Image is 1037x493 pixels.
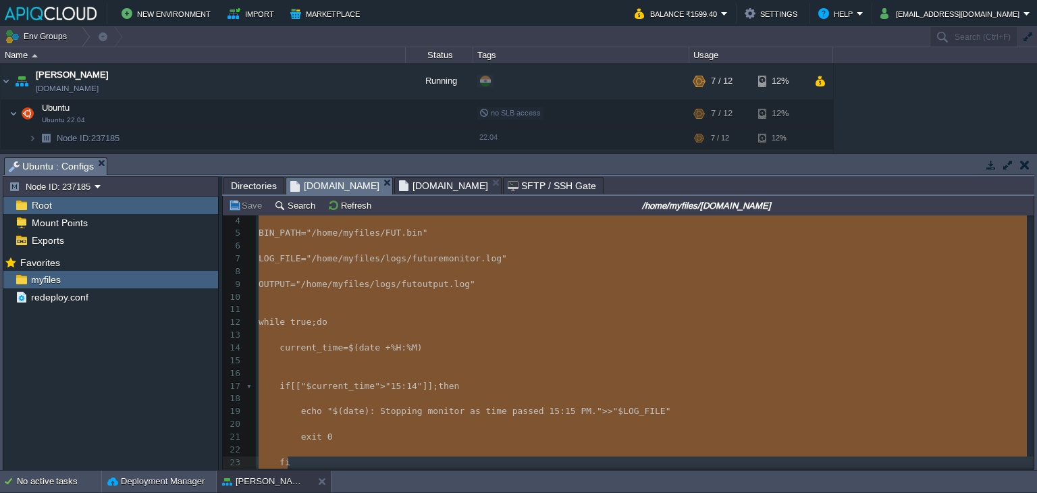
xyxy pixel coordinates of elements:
div: 9 [223,278,244,291]
a: Exports [29,234,66,246]
a: [DOMAIN_NAME] [36,82,99,95]
span: " [666,406,671,416]
a: UbuntuUbuntu 22.04 [41,103,72,113]
span: $(date) [333,406,370,416]
span: : Stopping monitor as time passed 15:15 PM." [369,406,602,416]
span: [DOMAIN_NAME] [290,178,379,194]
span: exit [301,432,322,442]
span: Node ID: [57,133,91,143]
div: 20 [223,418,244,431]
button: Refresh [327,199,375,211]
span: if [280,381,290,391]
span: $LOG_FILE [618,406,665,416]
div: 12% [758,63,802,99]
button: Node ID: 237185 [9,180,95,192]
div: No active tasks [17,471,101,492]
img: AMDAwAAAACH5BAEAAAAALAAAAAABAAEAAAICRAEAOw== [1,63,11,99]
a: Node ID:237185 [55,132,122,144]
span: Mount Points [29,217,90,229]
span: current_time [280,342,343,353]
img: AMDAwAAAACH5BAEAAAAALAAAAAABAAEAAAICRAEAOw== [32,54,38,57]
li: /home/myfiles/monitor.sh [394,177,502,194]
div: 7 / 12 [711,100,733,127]
button: Marketplace [290,5,364,22]
button: Balance ₹1599.40 [635,5,721,22]
span: 0 [327,432,333,442]
button: Search [274,199,319,211]
span: then [438,381,459,391]
span: Ubuntu [41,102,72,113]
div: 13 [223,329,244,342]
img: AMDAwAAAACH5BAEAAAAALAAAAAABAAEAAAICRAEAOw== [12,63,31,99]
div: Name [1,47,405,63]
div: 5 [223,227,244,240]
span: OUTPUT [259,279,290,289]
span: do [317,317,327,327]
span: fi [280,457,290,467]
button: Import [228,5,278,22]
span: " [327,406,333,416]
a: [PERSON_NAME] [36,68,109,82]
span: " [612,406,618,416]
div: 14 [223,342,244,355]
div: 8 [223,265,244,278]
button: New Environment [122,5,215,22]
div: 12% [758,128,802,149]
span: ]]; [423,381,438,391]
div: 15 [223,355,244,367]
button: [EMAIL_ADDRESS][DOMAIN_NAME] [880,5,1023,22]
a: Favorites [18,257,62,268]
button: Save [228,199,266,211]
span: $current_time [306,381,375,391]
span: while [259,317,285,327]
div: 6 [223,240,244,253]
span: Favorites [18,257,62,269]
span: " [375,381,380,391]
span: echo [301,406,322,416]
img: APIQCloud [5,7,97,20]
div: 23 [223,457,244,469]
a: Root [29,199,54,211]
span: [[ [290,381,301,391]
div: 11 [223,303,244,316]
a: redeploy.conf [28,291,90,303]
span: [DOMAIN_NAME] [399,178,488,194]
button: [PERSON_NAME] [222,475,307,488]
div: 17 [223,380,244,393]
span: "/home/myfiles/logs/futoutput.log" [296,279,475,289]
span: "/home/myfiles/FUT.bin" [306,228,427,238]
li: /home/myfiles/futmonitor.sh [286,177,393,194]
span: > [380,381,385,391]
span: LOG_FILE [259,253,301,263]
div: 3 / 8 [711,149,728,186]
button: Deployment Manager [107,475,205,488]
div: 7 / 12 [711,63,733,99]
a: myfiles [28,274,63,286]
div: 7 / 12 [711,128,729,149]
span: 237185 [55,132,122,144]
span: no SLB access [479,109,541,117]
span: = [301,253,307,263]
span: " [301,381,307,391]
div: 12% [758,100,802,127]
div: 16 [223,367,244,380]
img: AMDAwAAAACH5BAEAAAAALAAAAAABAAEAAAICRAEAOw== [1,149,11,186]
div: 12 [223,316,244,329]
span: 22.04 [479,133,498,141]
div: 18 [223,392,244,405]
img: AMDAwAAAACH5BAEAAAAALAAAAAABAAEAAAICRAEAOw== [36,128,55,149]
div: 22 [223,444,244,457]
img: AMDAwAAAACH5BAEAAAAALAAAAAABAAEAAAICRAEAOw== [18,100,37,127]
button: Env Groups [5,27,72,46]
span: $(date +%H:%M) [348,342,423,353]
div: 21 [223,431,244,444]
div: 19 [223,405,244,418]
span: true [290,317,311,327]
span: Ubuntu 22.04 [42,116,85,124]
div: 4 [223,215,244,228]
span: = [343,342,348,353]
